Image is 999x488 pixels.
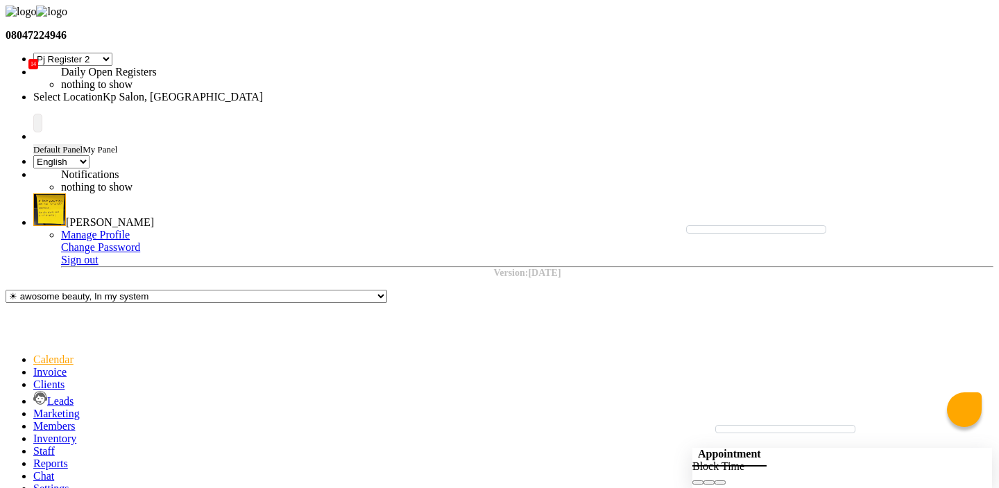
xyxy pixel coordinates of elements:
[61,78,408,91] li: nothing to show
[47,395,74,407] span: Leads
[61,241,140,253] a: Change Password
[61,268,993,279] div: Version:[DATE]
[33,193,66,226] img: Dhiraj Mokal
[61,181,408,193] li: nothing to show
[33,144,83,155] span: Default Panel
[33,395,74,407] a: Leads
[715,480,726,485] button: Close
[33,470,54,482] a: Chat
[692,460,744,472] span: Block Time
[33,420,75,432] a: Members
[33,458,68,469] a: Reports
[33,354,74,365] a: Calendar
[6,29,67,41] b: 08047224946
[61,66,408,78] div: Daily Open Registers
[61,168,408,181] div: Notifications
[61,254,99,265] a: Sign out
[33,408,80,419] a: Marketing
[692,442,767,467] span: Appointment
[36,6,67,18] img: logo
[66,216,154,228] span: [PERSON_NAME]
[83,144,117,155] span: My Panel
[28,59,38,69] span: 14
[941,433,985,474] iframe: chat widget
[33,366,67,378] a: Invoice
[6,6,36,18] img: logo
[33,433,76,444] a: Inventory
[33,378,65,390] a: Clients
[33,445,55,457] a: Staff
[61,229,130,241] a: Manage Profile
